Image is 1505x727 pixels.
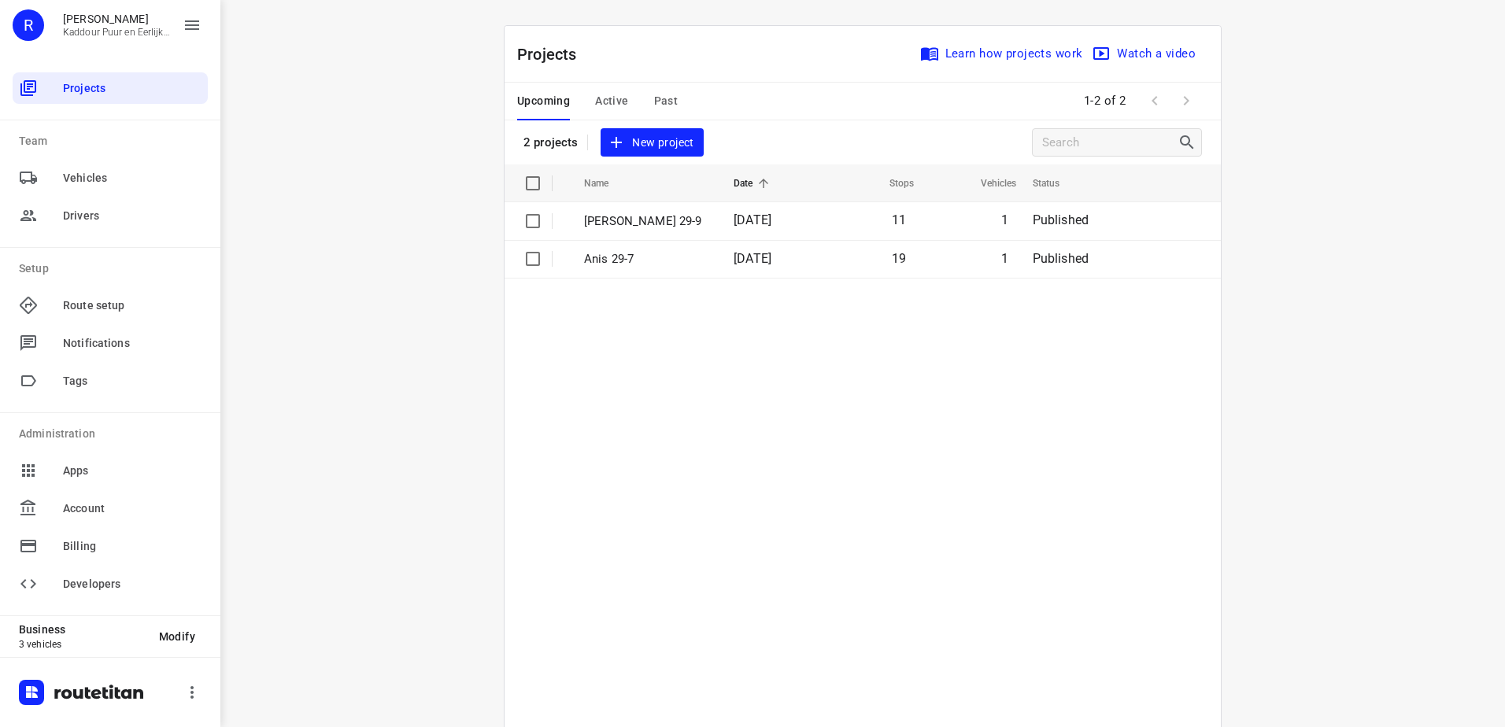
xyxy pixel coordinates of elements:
[19,639,146,650] p: 3 vehicles
[1033,212,1089,227] span: Published
[13,162,208,194] div: Vehicles
[63,373,202,389] span: Tags
[63,208,202,224] span: Drivers
[734,174,774,193] span: Date
[517,42,590,66] p: Projects
[584,174,630,193] span: Name
[1001,251,1008,266] span: 1
[13,493,208,524] div: Account
[63,80,202,97] span: Projects
[63,576,202,592] span: Developers
[19,426,208,442] p: Administration
[13,9,44,41] div: R
[869,174,915,193] span: Stops
[1139,85,1170,116] span: Previous Page
[13,327,208,359] div: Notifications
[63,335,202,352] span: Notifications
[601,128,703,157] button: New project
[19,133,208,149] p: Team
[13,455,208,486] div: Apps
[734,212,771,227] span: [DATE]
[13,568,208,600] div: Developers
[19,623,146,636] p: Business
[584,250,710,268] p: Anis 29-7
[146,622,208,651] button: Modify
[892,251,906,266] span: 19
[13,365,208,397] div: Tags
[63,13,170,25] p: Rachid Kaddour
[159,630,195,643] span: Modify
[1170,85,1202,116] span: Next Page
[13,530,208,562] div: Billing
[654,91,679,111] span: Past
[13,290,208,321] div: Route setup
[63,297,202,314] span: Route setup
[1001,212,1008,227] span: 1
[63,538,202,555] span: Billing
[63,500,202,517] span: Account
[734,251,771,266] span: [DATE]
[63,170,202,186] span: Vehicles
[63,463,202,479] span: Apps
[19,260,208,277] p: Setup
[517,91,570,111] span: Upcoming
[63,27,170,38] p: Kaddour Puur en Eerlijk Vlees B.V.
[1033,251,1089,266] span: Published
[1178,133,1201,152] div: Search
[1078,84,1133,118] span: 1-2 of 2
[523,135,578,149] p: 2 projects
[1033,174,1081,193] span: Status
[960,174,1017,193] span: Vehicles
[584,212,710,231] p: [PERSON_NAME] 29-9
[595,91,628,111] span: Active
[610,133,693,153] span: New project
[13,200,208,231] div: Drivers
[13,72,208,104] div: Projects
[892,212,906,227] span: 11
[1042,131,1178,155] input: Search projects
